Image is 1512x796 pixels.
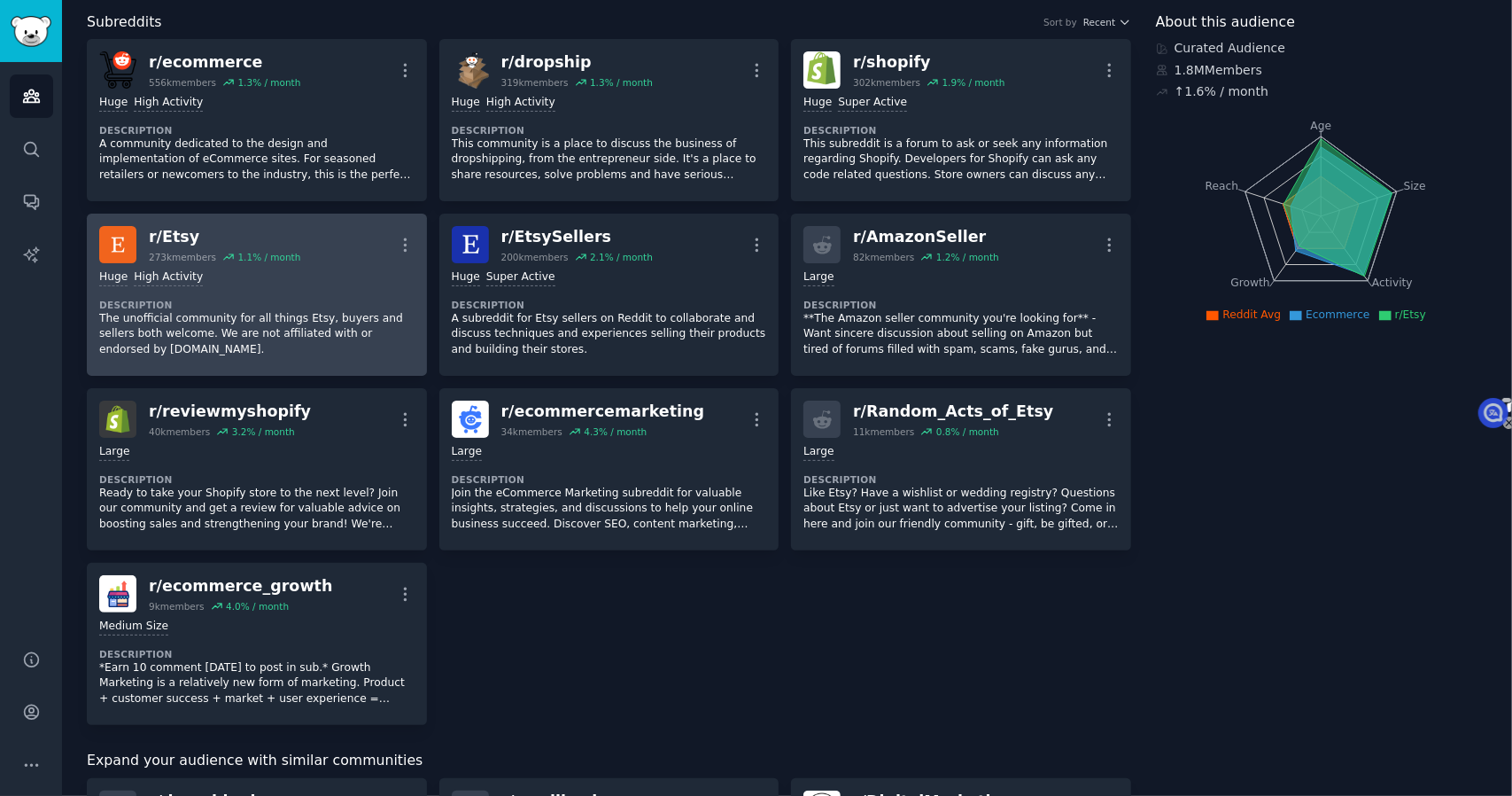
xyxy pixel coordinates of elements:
div: 4.0 % / month [226,600,289,613]
div: 1.8M Members [1156,61,1487,80]
tspan: Activity [1372,277,1413,289]
span: Recent [1083,16,1115,28]
div: Super Active [838,95,907,112]
a: shopifyr/shopify302kmembers1.9% / monthHugeSuper ActiveDescriptionThis subreddit is a forum to as... [791,39,1131,201]
dt: Description [803,299,1119,311]
div: r/ ecommercemarketing [501,401,705,423]
p: *Earn 10 comment [DATE] to post in sub.* Growth Marketing is a relatively new form of marketing. ... [99,660,415,707]
tspan: Size [1403,179,1425,191]
dt: Description [99,124,415,137]
a: ecommercemarketingr/ecommercemarketing34kmembers4.3% / monthLargeDescriptionJoin the eCommerce Ma... [439,388,779,550]
div: Large [99,444,129,461]
img: Etsy [99,226,136,263]
tspan: Growth [1230,277,1269,289]
p: A community dedicated to the design and implementation of eCommerce sites. For seasoned retailers... [99,137,415,183]
dt: Description [99,648,415,660]
img: reviewmyshopify [99,401,136,438]
div: High Activity [486,95,555,112]
dt: Description [452,299,767,311]
div: Large [452,444,482,461]
span: Subreddits [87,12,162,34]
p: Like Etsy? Have a wishlist or wedding registry? Questions about Etsy or just want to advertise yo... [803,486,1119,533]
div: r/ Random_Acts_of_Etsy [853,401,1053,423]
dt: Description [452,473,767,486]
dt: Description [803,124,1119,137]
dt: Description [452,124,767,137]
p: Join the eCommerce Marketing subreddit for valuable insights, strategies, and discussions to help... [452,486,767,533]
div: Huge [452,269,480,286]
button: Recent [1083,16,1131,28]
div: Huge [99,269,128,286]
div: 9k members [149,600,205,613]
div: Sort by [1043,16,1077,28]
div: High Activity [134,95,203,112]
div: r/ ecommerce [149,51,300,74]
div: Huge [452,95,480,112]
p: A subreddit for Etsy sellers on Reddit to collaborate and discuss techniques and experiences sell... [452,311,767,358]
div: 34k members [501,425,562,438]
img: shopify [803,51,841,89]
img: GummySearch logo [11,16,51,47]
div: Curated Audience [1156,39,1487,58]
div: High Activity [134,269,203,286]
a: Etsyr/Etsy273kmembers1.1% / monthHugeHigh ActivityDescriptionThe unofficial community for all thi... [87,214,427,376]
span: r/Etsy [1395,308,1426,321]
p: This subreddit is a forum to ask or seek any information regarding Shopify. Developers for Shopif... [803,137,1119,183]
div: Large [803,269,834,286]
img: ecommercemarketing [452,401,489,438]
div: r/ shopify [853,51,1004,74]
div: Huge [99,95,128,112]
div: Large [803,444,834,461]
div: 1.1 % / month [237,251,300,263]
p: Ready to take your Shopify store to the next level? Join our community and get a review for valua... [99,486,415,533]
div: r/ Etsy [149,226,300,248]
a: r/AmazonSeller82kmembers1.2% / monthLargeDescription**The Amazon seller community you're looking ... [791,214,1131,376]
div: Huge [803,95,832,112]
div: 3.2 % / month [232,425,295,438]
dt: Description [803,473,1119,486]
img: dropship [452,51,489,89]
div: 273k members [149,251,216,263]
div: r/ dropship [501,51,653,74]
div: 82k members [853,251,914,263]
div: 1.2 % / month [936,251,999,263]
div: r/ EtsySellers [501,226,653,248]
div: Medium Size [99,619,168,636]
div: 0.8 % / month [936,425,999,438]
div: r/ reviewmyshopify [149,401,311,423]
a: reviewmyshopifyr/reviewmyshopify40kmembers3.2% / monthLargeDescriptionReady to take your Shopify ... [87,388,427,550]
tspan: Reach [1206,179,1239,191]
div: 302k members [853,76,920,89]
div: 556k members [149,76,216,89]
p: The unofficial community for all things Etsy, buyers and sellers both welcome. We are not affilia... [99,311,415,358]
a: r/Random_Acts_of_Etsy11kmembers0.8% / monthLargeDescriptionLike Etsy? Have a wishlist or wedding ... [791,388,1131,550]
a: ecommerce_growthr/ecommerce_growth9kmembers4.0% / monthMedium SizeDescription*Earn 10 comment [DA... [87,563,427,725]
a: dropshipr/dropship319kmembers1.3% / monthHugeHigh ActivityDescriptionThis community is a place to... [439,39,779,201]
span: Ecommerce [1306,308,1369,321]
div: Super Active [486,269,555,286]
img: ecommerce_growth [99,575,136,613]
div: 1.3 % / month [590,76,653,89]
a: EtsySellersr/EtsySellers200kmembers2.1% / monthHugeSuper ActiveDescriptionA subreddit for Etsy se... [439,214,779,376]
span: About this audience [1156,12,1295,34]
img: ecommerce [99,51,136,89]
div: 1.3 % / month [237,76,300,89]
div: ↑ 1.6 % / month [1175,82,1268,101]
div: 200k members [501,251,569,263]
div: 4.3 % / month [584,425,647,438]
div: 319k members [501,76,569,89]
span: Expand your audience with similar communities [87,750,423,772]
div: 11k members [853,425,914,438]
dt: Description [99,473,415,486]
div: 2.1 % / month [590,251,653,263]
dt: Description [99,299,415,311]
p: This community is a place to discuss the business of dropshipping, from the entrepreneur side. It... [452,137,767,183]
img: EtsySellers [452,226,489,263]
div: 40k members [149,425,210,438]
tspan: Age [1310,120,1331,132]
span: Reddit Avg [1222,308,1281,321]
p: **The Amazon seller community you're looking for** - Want sincere discussion about selling on Ama... [803,311,1119,358]
a: ecommercer/ecommerce556kmembers1.3% / monthHugeHigh ActivityDescriptionA community dedicated to t... [87,39,427,201]
div: r/ AmazonSeller [853,226,999,248]
div: 1.9 % / month [942,76,1005,89]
